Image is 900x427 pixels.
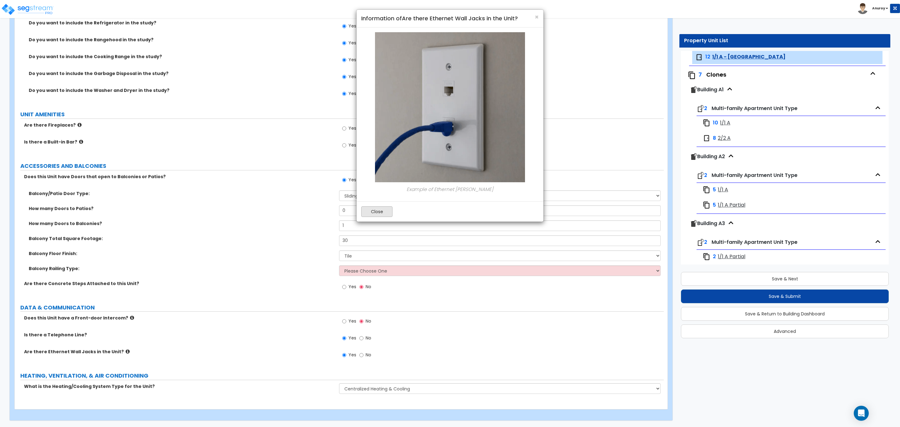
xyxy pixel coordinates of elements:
span: × [535,13,539,22]
img: 39_wcj0Vdc.png [375,32,525,182]
button: Close [361,206,392,217]
h4: Information of Are there Ethernet Wall Jacks in the Unit? [361,14,539,23]
div: Open Intercom Messenger [854,406,869,421]
button: Close [535,14,539,20]
i: Example of Ethernet [PERSON_NAME] [407,186,493,193]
